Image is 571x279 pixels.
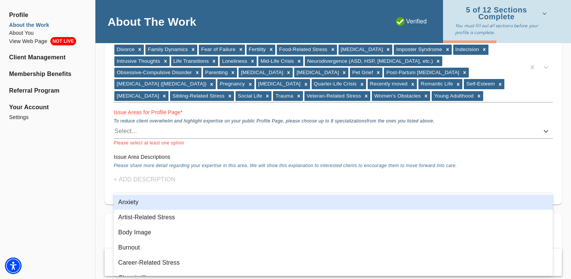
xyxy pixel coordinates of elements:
[9,113,86,121] a: Settings
[9,53,86,62] a: Client Management
[114,163,457,168] span: Please share more detail regarding your expertise in this area. We will show this explanation to ...
[350,68,374,77] div: Pet Grief
[199,45,237,54] div: Fear of Failure
[9,70,86,79] a: Membership Benefits
[50,37,76,45] span: NOT LIVE
[9,103,86,112] span: Your Account
[368,79,409,89] div: Recently moved
[464,79,496,89] div: Self-Esteem
[114,118,434,125] span: To reduce client overwhelm and highlight expertise on your public Profile Page, please choose up ...
[114,56,161,66] div: Intrusive Thoughts
[9,37,86,45] li: View Web Page
[114,225,553,240] div: Body Image
[114,108,553,117] h6: Issue Areas for Profile Page *
[9,11,86,20] span: Profile
[455,22,550,36] p: You must fill out all sections before your profile is complete.
[304,91,362,101] div: Veteran-Related Stress
[114,127,137,136] div: Select...
[384,68,460,77] div: Post-Partum [MEDICAL_DATA]
[305,56,434,66] div: Neurodivergence (ASD, HSP, [MEDICAL_DATA], etc.)
[114,45,136,54] div: Divorce
[114,240,553,255] div: Burnout
[114,79,207,89] div: [MEDICAL_DATA] ([MEDICAL_DATA])
[114,140,184,146] span: Please select at least one option
[394,45,443,54] div: Imposter Syndrome
[114,210,553,225] div: Artist-Related Stress
[9,37,86,45] a: View Web PageNOT LIVE
[145,45,189,54] div: Family Dynamics
[9,86,86,95] a: Referral Program
[312,79,358,89] div: Quarter-Life Crisis
[453,45,481,54] div: Indecision
[396,17,427,26] p: Verified
[277,45,329,54] div: Food-Related Stress
[236,91,263,101] div: Social Life
[273,91,294,101] div: Trauma
[9,29,86,37] a: About You
[239,68,284,77] div: [MEDICAL_DATA]
[372,91,422,101] div: Women's Obstacles
[432,91,475,101] div: Young Adulthood
[5,257,22,274] div: Accessibility Menu
[217,79,246,89] div: Pregnancy
[455,5,550,22] button: 5 of 12 Sections Complete
[114,195,553,210] div: Anxiety
[170,91,226,101] div: Sibling-Related Stress
[246,45,267,54] div: Fertility
[114,153,553,161] h6: Issue Area Descriptions
[114,68,193,77] div: Obsessive-Compulsive Disorder
[220,56,248,66] div: Loneliness
[171,56,210,66] div: Life Transitions
[114,255,553,270] div: Career-Related Stress
[9,21,86,29] a: About the Work
[418,79,454,89] div: Romantic Life
[108,15,196,29] h4: About The Work
[256,79,302,89] div: [MEDICAL_DATA]
[294,68,340,77] div: [MEDICAL_DATA]
[455,7,547,20] span: 5 of 12 Sections Complete
[114,91,160,101] div: [MEDICAL_DATA]
[258,56,295,66] div: Mid-Life Crisis
[203,68,229,77] div: Parenting
[339,45,384,54] div: [MEDICAL_DATA]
